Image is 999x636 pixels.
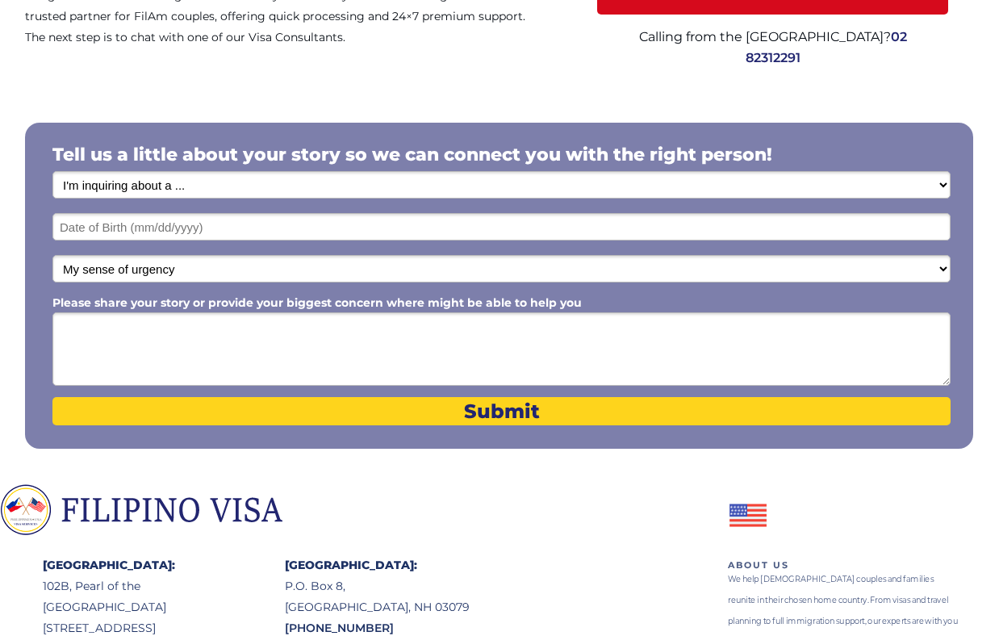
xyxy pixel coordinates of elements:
span: Tell us a little about your story so we can connect you with the right person! [52,144,772,165]
button: Submit [52,397,951,425]
span: [GEOGRAPHIC_DATA]: [285,558,417,572]
span: Calling from the [GEOGRAPHIC_DATA]? [639,29,891,44]
span: [PHONE_NUMBER] [285,621,394,635]
span: Please share your story or provide your biggest concern where might be able to help you [52,295,582,310]
input: Date of Birth (mm/dd/yyyy) [52,213,951,241]
span: [GEOGRAPHIC_DATA]: [43,558,175,572]
span: P.O. Box 8, [GEOGRAPHIC_DATA], NH 03079 [285,579,470,614]
span: ABOUT US [728,559,789,571]
span: Submit [52,400,951,423]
